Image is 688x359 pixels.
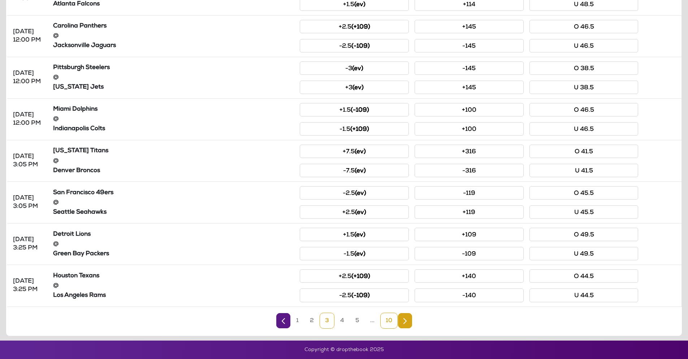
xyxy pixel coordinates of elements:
button: -316 [415,164,524,177]
small: (-109) [351,293,370,299]
div: [DATE] 3:25 PM [13,277,44,294]
small: (ev) [355,191,366,197]
button: U 44.5 [529,289,639,302]
button: -109 [415,247,524,260]
small: (-109) [351,43,370,50]
img: Next [403,318,407,324]
a: Previous [276,313,290,328]
button: +2.5(+109) [300,20,409,33]
strong: Pittsburgh Steelers [53,65,110,71]
button: +7.5(ev) [300,145,409,158]
div: @ [53,282,294,290]
div: @ [53,198,294,207]
div: @ [53,115,294,123]
div: @ [53,157,294,165]
strong: Green Bay Packers [53,251,109,257]
button: U 41.5 [529,164,639,177]
div: [DATE] 12:00 PM [13,28,44,44]
button: +100 [415,103,524,116]
button: -140 [415,289,524,302]
small: (ev) [352,66,363,72]
div: @ [53,73,294,82]
button: +3(ev) [300,81,409,94]
button: -7.5(ev) [300,164,409,177]
strong: Detroit Lions [53,231,91,238]
div: [DATE] 12:00 PM [13,69,44,86]
a: ... [365,313,380,329]
button: +140 [415,269,524,283]
button: +316 [415,145,524,158]
a: Next [398,313,412,328]
button: U 46.5 [529,122,639,136]
strong: Jacksonville Jaguars [53,43,116,49]
button: -1.5(ev) [300,247,409,260]
div: @ [53,32,294,40]
button: -2.5(-109) [300,289,409,302]
strong: Seattle Seahawks [53,209,107,215]
small: (-109) [351,107,369,114]
strong: Indianapolis Colts [53,126,105,132]
div: [DATE] 3:25 PM [13,236,44,252]
small: (+109) [351,24,370,30]
button: U 45.5 [529,205,639,219]
a: 4 [335,313,350,329]
small: (ev) [352,85,364,91]
img: Previous [282,318,285,324]
button: +145 [415,81,524,94]
button: -1.5(+109) [300,122,409,136]
button: U 46.5 [529,39,639,52]
div: [DATE] 12:00 PM [13,111,44,128]
button: +2.5(ev) [300,205,409,219]
strong: San Francisco 49ers [53,190,113,196]
div: [DATE] 3:05 PM [13,153,44,169]
button: +100 [415,122,524,136]
button: -2.5(ev) [300,186,409,200]
button: +109 [415,228,524,241]
strong: Los Angeles Rams [53,292,106,299]
small: (+109) [350,127,369,133]
strong: [US_STATE] Titans [53,148,108,154]
small: (+109) [351,274,370,280]
button: O 46.5 [529,20,639,33]
a: 1 [291,313,304,329]
a: 5 [350,313,364,329]
small: (ev) [354,2,365,8]
button: O 38.5 [529,61,639,75]
button: +1.5(-109) [300,103,409,116]
button: +1.5(ev) [300,228,409,241]
small: (ev) [354,251,365,257]
strong: [US_STATE] Jets [53,84,104,90]
strong: Atlanta Falcons [53,1,100,7]
strong: Houston Texans [53,273,99,279]
small: (ev) [354,232,365,238]
button: U 38.5 [529,81,639,94]
strong: Miami Dolphins [53,106,98,112]
strong: Carolina Panthers [53,23,107,29]
strong: Denver Broncos [53,168,100,174]
button: O 49.5 [529,228,639,241]
a: 10 [380,313,398,329]
button: -3(ev) [300,61,409,75]
a: 2 [304,313,319,329]
button: -145 [415,39,524,52]
a: 3 [320,313,334,329]
small: (ev) [355,149,366,155]
button: +2.5(+109) [300,269,409,283]
small: (ev) [355,168,366,174]
button: O 46.5 [529,103,639,116]
button: U 49.5 [529,247,639,260]
small: (ev) [355,210,366,216]
button: +145 [415,20,524,33]
button: O 41.5 [529,145,639,158]
button: -145 [415,61,524,75]
button: O 44.5 [529,269,639,283]
button: +119 [415,205,524,219]
div: [DATE] 3:05 PM [13,194,44,211]
button: -119 [415,186,524,200]
button: O 45.5 [529,186,639,200]
button: -2.5(-109) [300,39,409,52]
div: @ [53,240,294,248]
